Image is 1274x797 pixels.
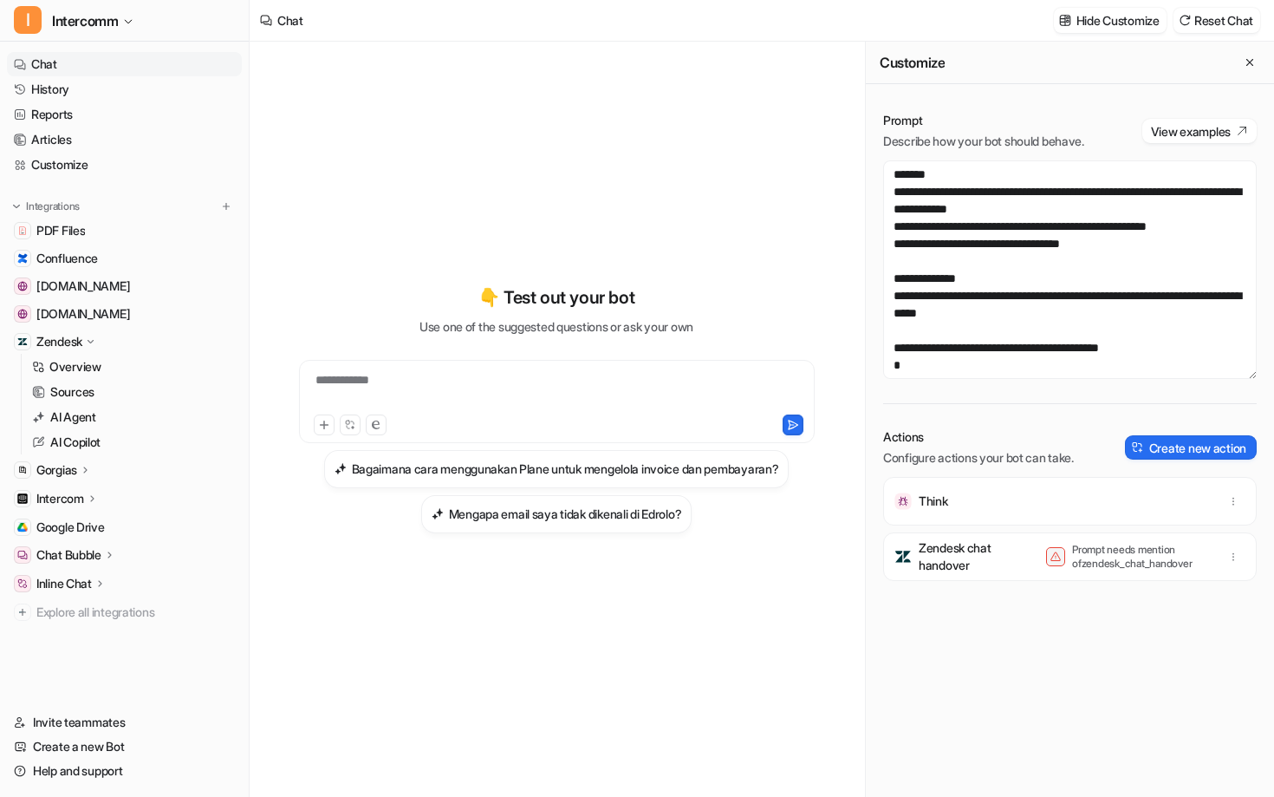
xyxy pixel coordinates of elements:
[478,284,634,310] p: 👇 Test out your bot
[50,408,96,426] p: AI Agent
[17,522,28,532] img: Google Drive
[17,465,28,475] img: Gorgias
[7,600,242,624] a: Explore all integrations
[36,519,105,536] span: Google Drive
[1173,8,1260,33] button: Reset Chat
[894,493,912,510] img: Think icon
[1239,52,1260,73] button: Close flyout
[36,250,98,267] span: Confluence
[50,383,94,401] p: Sources
[1125,435,1257,460] button: Create new action
[14,6,42,34] span: I
[17,493,28,504] img: Intercom
[17,281,28,291] img: www.helpdesk.com
[421,495,692,533] button: Mengapa email saya tidak dikenali di Edrolo?Mengapa email saya tidak dikenali di Edrolo?
[17,336,28,347] img: Zendesk
[17,309,28,319] img: app.intercom.com
[36,598,235,626] span: Explore all integrations
[880,54,945,71] h2: Customize
[1076,11,1160,29] p: Hide Customize
[36,461,77,479] p: Gorgias
[7,127,242,152] a: Articles
[277,11,303,29] div: Chat
[1142,119,1257,143] button: View examples
[14,604,31,621] img: explore all integrations
[7,274,242,298] a: www.helpdesk.com[DOMAIN_NAME]
[36,546,101,564] p: Chat Bubble
[26,199,80,213] p: Integrations
[919,493,948,510] p: Think
[7,77,242,101] a: History
[36,305,130,323] span: [DOMAIN_NAME]
[7,302,242,326] a: app.intercom.com[DOMAIN_NAME]
[25,405,242,429] a: AI Agent
[449,505,682,523] h3: Mengapa email saya tidak dikenali di Edrolo?
[7,710,242,735] a: Invite teammates
[25,355,242,379] a: Overview
[1059,14,1071,27] img: customize
[883,428,1074,446] p: Actions
[36,333,82,350] p: Zendesk
[883,133,1084,150] p: Describe how your bot should behave.
[1132,441,1144,454] img: create-action-icon.svg
[17,578,28,589] img: Inline Chat
[1054,8,1167,33] button: Hide Customize
[919,539,1004,574] p: Zendesk chat handover
[25,430,242,454] a: AI Copilot
[36,278,130,295] span: [DOMAIN_NAME]
[36,575,92,592] p: Inline Chat
[1072,543,1211,571] p: Prompt needs mention of zendesk_chat_handover
[352,460,779,478] h3: Bagaimana cara menggunakan Plane untuk mengelola invoice dan pembayaran?
[7,515,242,539] a: Google DriveGoogle Drive
[7,219,242,243] a: PDF FilesPDF Files
[883,449,1074,467] p: Configure actions your bot can take.
[220,200,232,212] img: menu_add.svg
[7,52,242,76] a: Chat
[17,225,28,236] img: PDF Files
[49,358,101,376] p: Overview
[7,198,85,215] button: Integrations
[894,548,912,565] img: Zendesk chat handover icon
[1179,14,1191,27] img: reset
[7,102,242,127] a: Reports
[36,222,85,239] span: PDF Files
[36,490,84,507] p: Intercom
[432,507,444,520] img: Mengapa email saya tidak dikenali di Edrolo?
[10,200,23,212] img: expand menu
[7,153,242,177] a: Customize
[7,735,242,759] a: Create a new Bot
[17,550,28,560] img: Chat Bubble
[419,317,693,336] p: Use one of the suggested questions or ask your own
[335,462,347,475] img: Bagaimana cara menggunakan Plane untuk mengelola invoice dan pembayaran?
[17,253,28,264] img: Confluence
[52,9,118,33] span: Intercomm
[50,434,101,451] p: AI Copilot
[883,112,1084,129] p: Prompt
[7,759,242,783] a: Help and support
[324,450,790,488] button: Bagaimana cara menggunakan Plane untuk mengelola invoice dan pembayaran?Bagaimana cara menggunaka...
[7,246,242,271] a: ConfluenceConfluence
[25,380,242,404] a: Sources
